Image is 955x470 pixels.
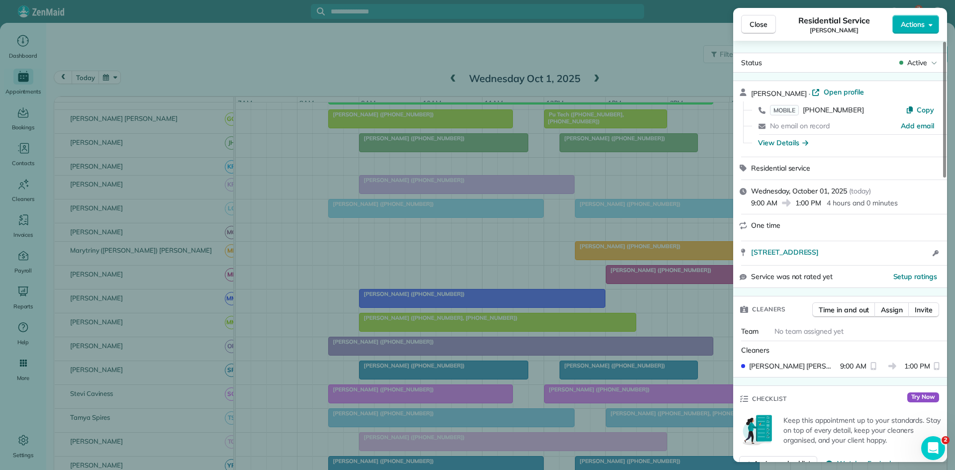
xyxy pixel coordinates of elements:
[810,26,859,34] span: [PERSON_NAME]
[942,436,950,444] span: 2
[840,361,866,371] span: 9:00 AM
[915,305,933,315] span: Invite
[907,58,927,68] span: Active
[819,305,869,315] span: Time in and out
[751,272,833,282] span: Service was not rated yet
[803,105,864,114] span: [PHONE_NUMBER]
[827,198,897,208] p: 4 hours and 0 minutes
[741,346,769,355] span: Cleaners
[837,459,905,469] span: Watch a 5 min demo
[751,164,810,173] span: Residential service
[751,221,780,230] span: One time
[881,305,903,315] span: Assign
[798,14,869,26] span: Residential Service
[907,392,939,402] span: Try Now
[812,302,875,317] button: Time in and out
[752,394,787,404] span: Checklist
[749,361,836,371] span: [PERSON_NAME] [PERSON_NAME]
[770,105,799,115] span: MOBILE
[874,302,909,317] button: Assign
[751,187,847,195] span: Wednesday, October 01, 2025
[849,187,871,195] span: ( today )
[795,198,821,208] span: 1:00 PM
[824,87,864,97] span: Open profile
[754,459,811,469] span: Assign a checklist
[751,247,819,257] span: [STREET_ADDRESS]
[825,459,905,469] button: Watch a 5 min demo
[750,19,767,29] span: Close
[741,327,759,336] span: Team
[758,138,808,148] button: View Details
[921,436,945,460] iframe: Intercom live chat
[770,121,830,130] span: No email on record
[893,272,938,282] button: Setup ratings
[774,327,844,336] span: No team assigned yet
[751,247,930,257] a: [STREET_ADDRESS]
[752,304,785,314] span: Cleaners
[812,87,864,97] a: Open profile
[741,58,762,67] span: Status
[906,105,934,115] button: Copy
[807,90,812,97] span: ·
[783,415,941,445] p: Keep this appointment up to your standards. Stay on top of every detail, keep your cleaners organ...
[908,302,939,317] button: Invite
[930,247,941,259] button: Open access information
[917,105,934,114] span: Copy
[901,121,934,131] a: Add email
[751,198,777,208] span: 9:00 AM
[904,361,930,371] span: 1:00 PM
[741,15,776,34] button: Close
[751,89,807,98] span: [PERSON_NAME]
[770,105,864,115] a: MOBILE[PHONE_NUMBER]
[901,19,925,29] span: Actions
